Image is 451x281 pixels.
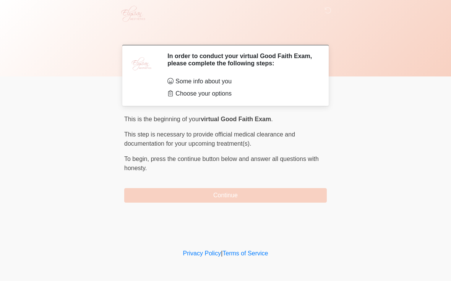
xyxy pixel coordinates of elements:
[124,188,327,203] button: Continue
[167,89,315,98] li: Choose your options
[222,250,268,257] a: Terms of Service
[271,116,273,122] span: .
[167,77,315,86] li: Some info about you
[201,116,271,122] strong: virtual Good Faith Exam
[183,250,221,257] a: Privacy Policy
[167,52,315,67] h2: In order to conduct your virtual Good Faith Exam, please complete the following steps:
[124,156,319,171] span: press the continue button below and answer all questions with honesty.
[130,52,153,75] img: Agent Avatar
[118,28,333,42] h1: ‎ ‎ ‎ ‎
[117,6,149,22] img: Elysian Aesthetics Logo
[124,156,151,162] span: To begin,
[124,116,201,122] span: This is the beginning of your
[221,250,222,257] a: |
[124,131,295,147] span: This step is necessary to provide official medical clearance and documentation for your upcoming ...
